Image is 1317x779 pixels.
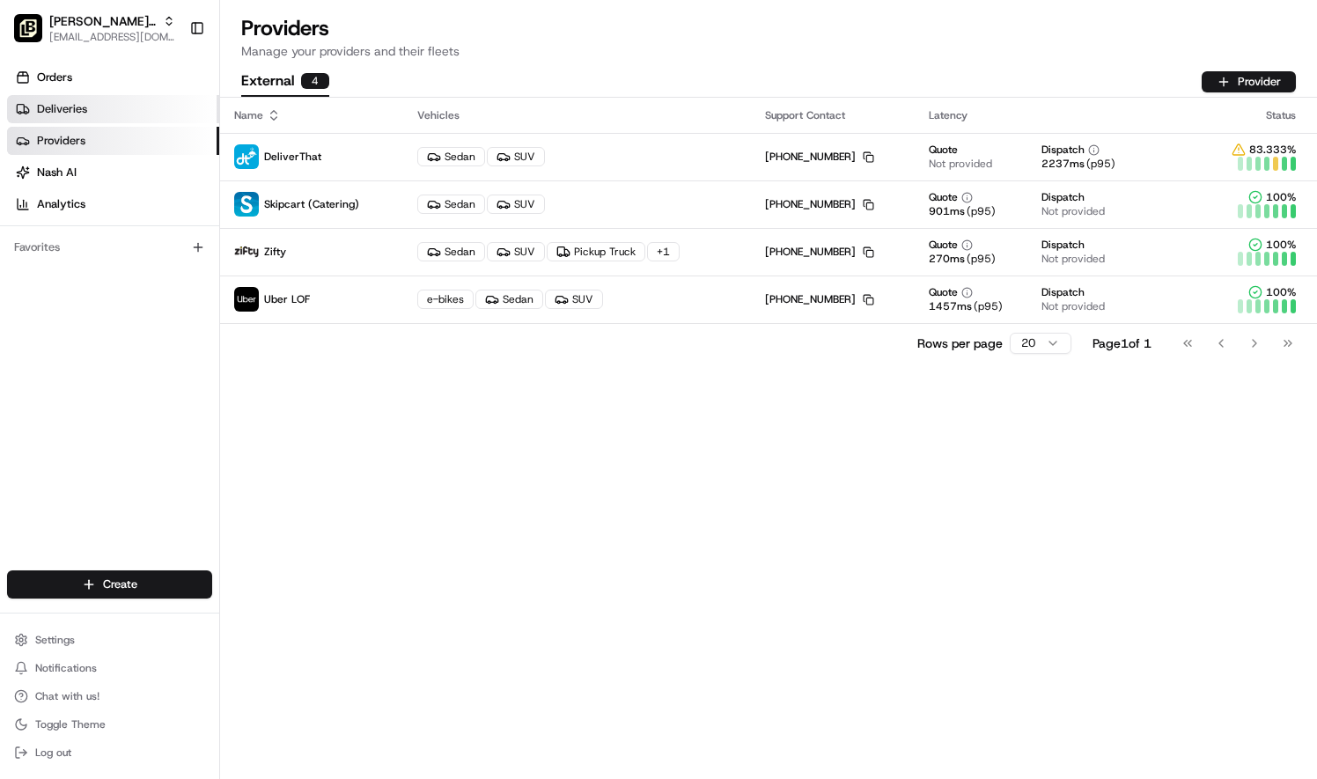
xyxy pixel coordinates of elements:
[417,147,485,166] div: Sedan
[18,17,53,52] img: Nash
[1215,108,1303,122] div: Status
[7,656,212,680] button: Notifications
[417,195,485,214] div: Sedan
[264,245,286,259] span: Zifty
[142,247,290,279] a: 💻API Documentation
[487,242,545,261] div: SUV
[37,101,87,117] span: Deliveries
[765,245,874,259] div: [PHONE_NUMBER]
[35,689,99,703] span: Chat with us!
[60,185,223,199] div: We're available if you need us!
[241,14,1296,42] h1: Providers
[1086,157,1115,171] span: (p95)
[60,167,289,185] div: Start new chat
[487,195,545,214] div: SUV
[166,254,283,272] span: API Documentation
[124,297,213,311] a: Powered byPylon
[967,204,996,218] span: (p95)
[18,256,32,270] div: 📗
[35,661,97,675] span: Notifications
[1202,71,1296,92] button: Provider
[547,242,645,261] div: Pickup Truck
[929,252,965,266] span: 270 ms
[14,14,42,42] img: Pei Wei Parent Org
[11,247,142,279] a: 📗Knowledge Base
[1249,143,1296,157] span: 83.333 %
[917,334,1003,352] p: Rows per page
[301,73,329,89] div: 4
[234,287,259,312] img: uber-new-logo.jpeg
[241,42,1296,60] p: Manage your providers and their fleets
[264,292,310,306] span: Uber LOF
[7,684,212,709] button: Chat with us!
[103,577,137,592] span: Create
[929,238,973,252] button: Quote
[929,190,973,204] button: Quote
[1041,299,1105,313] span: Not provided
[7,740,212,765] button: Log out
[175,298,213,311] span: Pylon
[1041,157,1085,171] span: 2237 ms
[929,108,1187,122] div: Latency
[264,150,321,164] span: DeliverThat
[35,633,75,647] span: Settings
[299,173,320,194] button: Start new chat
[7,7,182,49] button: Pei Wei Parent Org[PERSON_NAME] Parent Org[EMAIL_ADDRESS][DOMAIN_NAME]
[264,197,359,211] span: Skipcart (Catering)
[417,242,485,261] div: Sedan
[7,570,212,599] button: Create
[545,290,603,309] div: SUV
[234,239,259,264] img: zifty-logo-trans-sq.png
[1041,238,1085,252] span: Dispatch
[765,292,874,306] div: [PHONE_NUMBER]
[35,254,135,272] span: Knowledge Base
[49,30,175,44] button: [EMAIL_ADDRESS][DOMAIN_NAME]
[18,167,49,199] img: 1736555255976-a54dd68f-1ca7-489b-9aae-adbdc363a1c4
[7,233,212,261] div: Favorites
[7,628,212,652] button: Settings
[35,746,71,760] span: Log out
[37,133,85,149] span: Providers
[1041,204,1105,218] span: Not provided
[1266,238,1296,252] span: 100 %
[974,299,1003,313] span: (p95)
[49,12,156,30] button: [PERSON_NAME] Parent Org
[1093,334,1151,352] div: Page 1 of 1
[765,150,874,164] div: [PHONE_NUMBER]
[1041,285,1085,299] span: Dispatch
[1041,190,1085,204] span: Dispatch
[35,717,106,731] span: Toggle Theme
[7,127,219,155] a: Providers
[46,113,291,131] input: Clear
[7,190,219,218] a: Analytics
[1266,285,1296,299] span: 100 %
[1041,252,1105,266] span: Not provided
[7,63,219,92] a: Orders
[37,196,85,212] span: Analytics
[929,143,958,157] span: Quote
[37,165,77,180] span: Nash AI
[929,204,965,218] span: 901 ms
[18,70,320,98] p: Welcome 👋
[475,290,543,309] div: Sedan
[487,147,545,166] div: SUV
[765,108,901,122] div: Support Contact
[7,95,219,123] a: Deliveries
[234,108,389,122] div: Name
[647,242,680,261] div: + 1
[37,70,72,85] span: Orders
[241,67,329,97] button: External
[149,256,163,270] div: 💻
[967,252,996,266] span: (p95)
[417,108,737,122] div: Vehicles
[1041,143,1100,157] button: Dispatch
[1266,190,1296,204] span: 100 %
[929,299,972,313] span: 1457 ms
[7,712,212,737] button: Toggle Theme
[234,144,259,169] img: profile_deliverthat_partner.png
[7,158,219,187] a: Nash AI
[234,192,259,217] img: profile_skipcart_partner.png
[929,157,992,171] span: Not provided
